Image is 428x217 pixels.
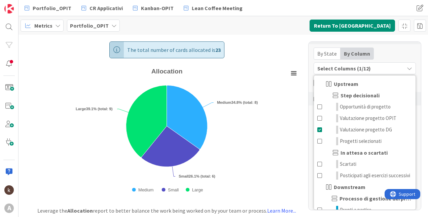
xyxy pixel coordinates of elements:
[138,187,154,192] text: Medium
[341,149,388,157] span: In attesa o scartati
[77,2,127,14] a: CR Applicativi
[129,2,178,14] a: Kanban-OPIT
[4,4,14,13] img: Visit kanbanzone.com
[314,204,416,216] a: Pronti a partire
[76,107,86,111] tspan: Large
[340,126,392,134] span: Valutazione progetto DG
[341,48,373,59] div: By Column
[314,101,416,113] a: Opportunità di progetto
[168,187,179,192] text: Small
[24,207,310,215] div: Leverage the report to better balance the work being worked on by your team or process.
[67,207,93,214] b: Allocation
[192,187,203,192] text: Large
[314,62,416,74] button: Select Columns (1/12)
[14,1,31,9] span: Support
[32,65,301,200] svg: Allocation
[76,107,113,111] text: 39.1% (total: 9)
[314,75,416,210] div: Select Columns (1/12)
[179,174,215,178] text: 26.1% (total: 6)
[70,22,109,29] b: Portfolio_OPIT
[21,2,75,14] a: Portfolio_OPIT
[314,64,404,73] div: Select Columns (1/12)
[215,46,221,53] b: 23
[340,194,412,203] span: Processo di gestione dei progetti
[340,103,391,111] span: Opportunità di progetto
[179,174,189,178] tspan: Small
[4,204,14,213] div: A
[33,4,71,12] span: Portfolio_OPIT
[341,91,380,99] span: Step decisionali
[90,4,123,12] span: CR Applicativi
[4,185,14,195] img: kh
[180,2,247,14] a: Lean Coffee Meeting
[340,114,396,122] span: Valutazione progetto OPIT
[314,113,416,124] a: Valutazione progetto OPIT
[192,4,243,12] span: Lean Coffee Meeting
[217,100,231,104] tspan: Medium
[314,158,416,170] a: Scartati
[310,20,395,32] button: Return To [GEOGRAPHIC_DATA]
[334,80,358,88] span: Upstream
[314,135,416,147] a: Progetti selezionati
[314,124,416,135] a: Valutazione progetto DG
[340,206,371,214] span: Pronti a partire
[151,68,183,75] text: Allocation
[127,42,221,58] span: The total number of cards allocated is
[314,170,416,181] a: Posticipati agli esercizi successivi
[217,100,258,104] text: 34.8% (total: 8)
[267,207,296,214] a: Learn More...
[314,48,341,59] div: By State
[334,183,365,191] span: Downstream
[340,137,382,145] span: Progetti selezionati
[340,172,410,180] span: Posticipati agli esercizi successivi
[141,4,174,12] span: Kanban-OPIT
[340,160,356,168] span: Scartati
[34,22,52,30] span: Metrics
